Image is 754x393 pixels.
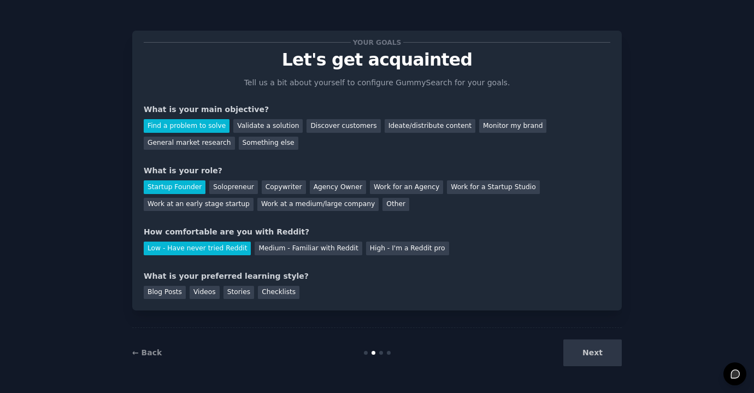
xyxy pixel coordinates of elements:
[223,286,254,300] div: Stories
[144,165,610,177] div: What is your role?
[257,198,379,212] div: Work at a medium/large company
[233,119,303,133] div: Validate a solution
[307,119,380,133] div: Discover customers
[190,286,220,300] div: Videos
[310,180,366,194] div: Agency Owner
[209,180,257,194] div: Solopreneur
[370,180,443,194] div: Work for an Agency
[239,137,298,150] div: Something else
[144,198,254,212] div: Work at an early stage startup
[144,119,229,133] div: Find a problem to solve
[144,137,235,150] div: General market research
[144,50,610,69] p: Let's get acquainted
[385,119,475,133] div: Ideate/distribute content
[366,242,449,255] div: High - I'm a Reddit pro
[255,242,362,255] div: Medium - Familiar with Reddit
[479,119,546,133] div: Monitor my brand
[144,104,610,115] div: What is your main objective?
[144,180,205,194] div: Startup Founder
[132,348,162,357] a: ← Back
[144,242,251,255] div: Low - Have never tried Reddit
[144,226,610,238] div: How comfortable are you with Reddit?
[258,286,299,300] div: Checklists
[382,198,409,212] div: Other
[144,271,610,282] div: What is your preferred learning style?
[351,37,403,48] span: Your goals
[239,77,515,89] p: Tell us a bit about yourself to configure GummySearch for your goals.
[447,180,539,194] div: Work for a Startup Studio
[262,180,306,194] div: Copywriter
[144,286,186,300] div: Blog Posts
